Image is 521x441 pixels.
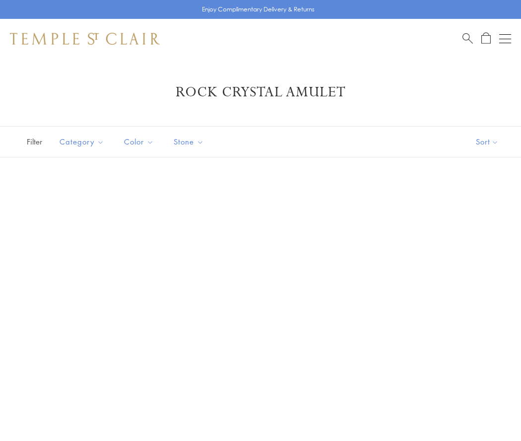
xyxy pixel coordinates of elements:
[481,32,491,45] a: Open Shopping Bag
[119,136,161,148] span: Color
[117,131,161,153] button: Color
[169,136,211,148] span: Stone
[55,136,112,148] span: Category
[462,32,473,45] a: Search
[52,131,112,153] button: Category
[25,83,496,101] h1: Rock Crystal Amulet
[499,33,511,45] button: Open navigation
[166,131,211,153] button: Stone
[10,33,160,45] img: Temple St. Clair
[202,4,315,14] p: Enjoy Complimentary Delivery & Returns
[454,127,521,157] button: Show sort by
